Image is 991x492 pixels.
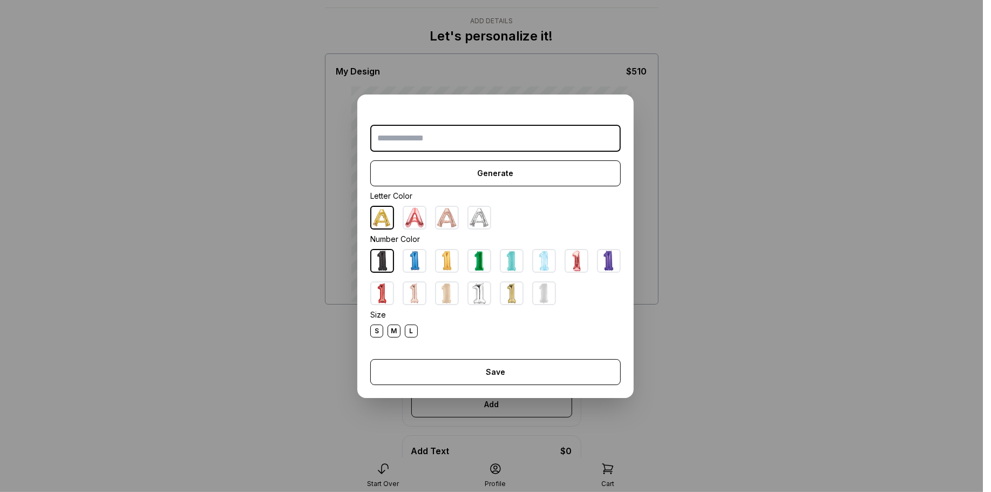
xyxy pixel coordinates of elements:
div: Number Color [370,234,621,245]
div: M [388,325,401,338]
div: Letter Color [370,191,621,201]
div: L [405,325,418,338]
button: Generate [370,160,621,186]
div: Size [370,309,621,320]
button: Save [370,359,621,385]
div: S [370,325,383,338]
